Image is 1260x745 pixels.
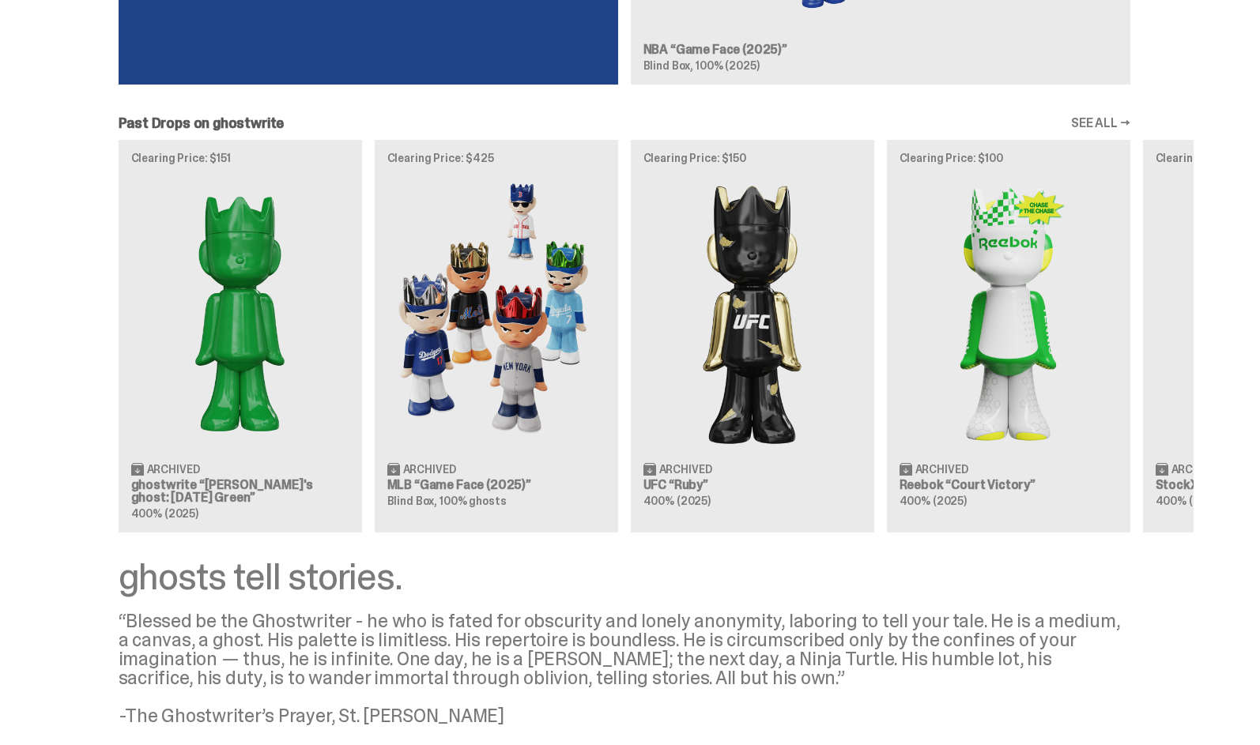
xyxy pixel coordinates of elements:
[643,58,694,73] span: Blind Box,
[387,152,605,164] p: Clearing Price: $425
[403,464,456,475] span: Archived
[1171,464,1224,475] span: Archived
[375,140,618,532] a: Clearing Price: $425 Game Face (2025) Archived
[119,116,285,130] h2: Past Drops on ghostwrite
[387,176,605,449] img: Game Face (2025)
[1156,494,1223,508] span: 400% (2025)
[119,611,1130,725] div: “Blessed be the Ghostwriter - he who is fated for obscurity and lonely anonymity, laboring to tel...
[1071,117,1130,130] a: SEE ALL →
[131,506,198,521] span: 400% (2025)
[915,464,968,475] span: Archived
[900,479,1118,491] h3: Reebok “Court Victory”
[147,464,200,475] span: Archived
[900,176,1118,449] img: Court Victory
[643,479,862,491] h3: UFC “Ruby”
[696,58,759,73] span: 100% (2025)
[659,464,712,475] span: Archived
[900,494,967,508] span: 400% (2025)
[887,140,1130,532] a: Clearing Price: $100 Court Victory Archived
[643,176,862,449] img: Ruby
[131,176,349,449] img: Schrödinger's ghost: Sunday Green
[643,494,711,508] span: 400% (2025)
[900,152,1118,164] p: Clearing Price: $100
[119,140,362,532] a: Clearing Price: $151 Schrödinger's ghost: Sunday Green Archived
[643,43,1118,56] h3: NBA “Game Face (2025)”
[643,152,862,164] p: Clearing Price: $150
[631,140,874,532] a: Clearing Price: $150 Ruby Archived
[131,479,349,504] h3: ghostwrite “[PERSON_NAME]'s ghost: [DATE] Green”
[119,558,1130,596] div: ghosts tell stories.
[131,152,349,164] p: Clearing Price: $151
[387,479,605,491] h3: MLB “Game Face (2025)”
[387,494,438,508] span: Blind Box,
[439,494,506,508] span: 100% ghosts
